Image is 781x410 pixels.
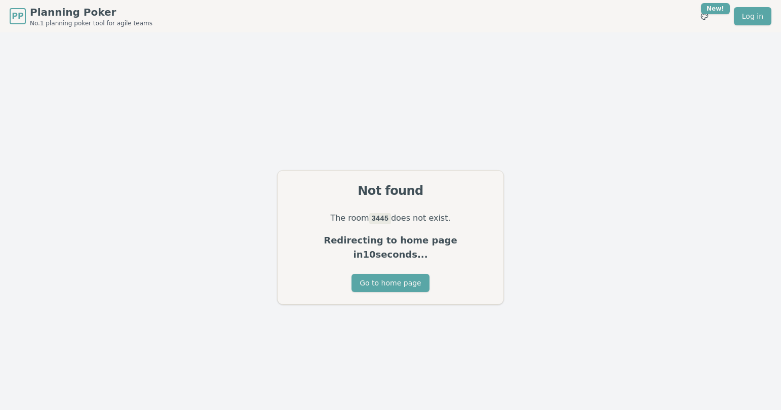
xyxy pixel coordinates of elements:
a: PPPlanning PokerNo.1 planning poker tool for agile teams [10,5,152,27]
button: New! [695,7,714,25]
p: Redirecting to home page in 10 seconds... [290,233,491,262]
code: 3445 [369,213,391,224]
span: PP [12,10,23,22]
div: Not found [290,183,491,199]
span: No.1 planning poker tool for agile teams [30,19,152,27]
p: The room does not exist. [290,211,491,225]
span: Planning Poker [30,5,152,19]
button: Go to home page [352,274,429,292]
div: New! [701,3,730,14]
a: Log in [734,7,771,25]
